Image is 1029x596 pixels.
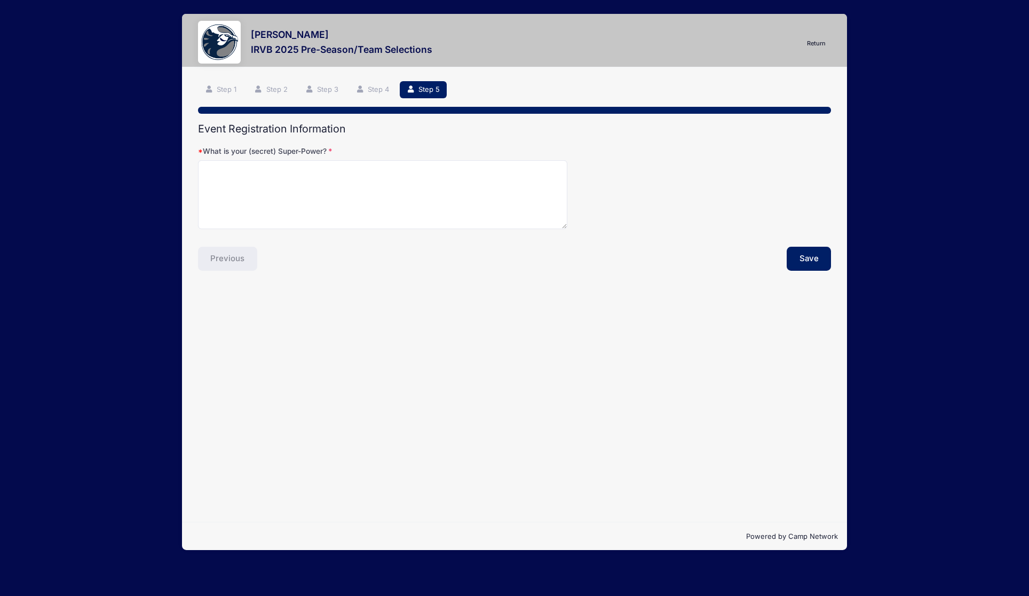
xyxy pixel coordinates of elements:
h3: IRVB 2025 Pre-Season/Team Selections [251,44,432,55]
a: Step 4 [349,81,396,99]
a: Step 2 [247,81,295,99]
button: Save [787,247,832,271]
p: Powered by Camp Network [191,531,838,542]
label: What is your (secret) Super-Power? [198,146,409,156]
a: Step 3 [298,81,345,99]
a: Step 5 [400,81,447,99]
h2: Event Registration Information [198,123,832,135]
a: Step 1 [198,81,244,99]
h3: [PERSON_NAME] [251,29,432,40]
a: Return [802,37,832,50]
